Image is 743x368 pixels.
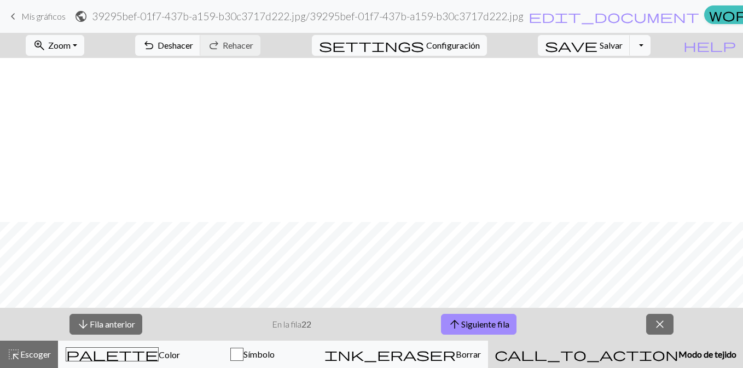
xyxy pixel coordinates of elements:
span: settings [319,38,424,53]
i: Configuración [319,39,424,52]
span: edit_document [529,9,699,24]
span: Escoger [20,349,51,359]
button: Modo de tejido [488,341,743,368]
span: Símbolo [243,349,275,359]
font: Siguiente fila [461,319,509,329]
span: Borrar [456,349,481,359]
span: Configuración [426,39,480,52]
strong: 22 [301,319,311,329]
font: 39295bef-01f7-437b-a159-b30c3717d222.jpg [92,10,306,22]
span: public [74,9,88,24]
button: Deshacer [135,35,201,56]
button: Símbolo [188,341,317,368]
span: Mis gráficos [21,11,66,21]
span: Deshacer [158,40,193,50]
button: Fila anterior [69,314,142,335]
font: Fila anterior [90,319,135,329]
span: call_to_action [495,347,678,362]
a: Mis gráficos [7,7,66,26]
p: En la fila [272,318,311,331]
span: Modo de tejido [678,349,736,359]
span: arrow_downward [77,317,90,332]
span: highlight_alt [7,347,20,362]
button: Color [58,341,188,368]
span: Zoom [48,40,71,50]
span: arrow_upward [448,317,461,332]
button: Zoom [26,35,84,56]
span: save [545,38,597,53]
span: ink_eraser [324,347,456,362]
button: ConfiguraciónConfiguración [312,35,487,56]
span: undo [142,38,155,53]
button: Salvar [538,35,630,56]
span: close [653,317,666,332]
span: zoom_in [33,38,46,53]
span: help [683,38,736,53]
span: Salvar [600,40,623,50]
span: keyboard_arrow_left [7,9,20,24]
button: Siguiente fila [441,314,516,335]
span: Color [159,349,180,360]
span: palette [66,347,158,362]
h2: / 39295bef-01f7-437b-a159-b30c3717d222.jpg [92,10,524,22]
button: Borrar [317,341,488,368]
